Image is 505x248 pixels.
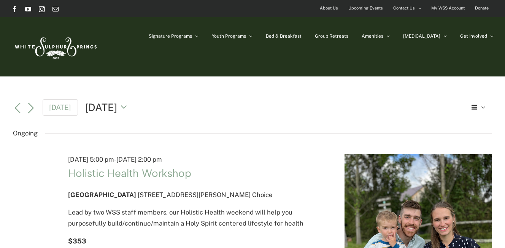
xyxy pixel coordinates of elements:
[138,191,273,199] span: [STREET_ADDRESS][PERSON_NAME] Choice
[68,207,326,229] p: Lead by two WSS staff members, our Holistic Health weekend will help you purposefully build/conti...
[26,104,35,113] a: Next day
[13,128,38,139] span: Ongoing
[320,3,338,14] span: About Us
[266,34,302,38] span: Bed & Breakfast
[52,6,59,12] a: Email
[403,34,440,38] span: [MEDICAL_DATA]
[85,100,131,114] button: [DATE]
[116,156,162,163] span: [DATE] 2:00 pm
[266,17,302,55] a: Bed & Breakfast
[68,237,86,245] span: $353
[13,104,22,113] a: Previous day
[11,6,17,12] a: Facebook
[149,17,494,55] nav: Main Menu
[362,34,383,38] span: Amenities
[39,6,45,12] a: Instagram
[212,17,252,55] a: Youth Programs
[43,99,78,116] a: [DATE]
[403,17,447,55] a: [MEDICAL_DATA]
[68,156,114,163] span: [DATE] 5:00 pm
[348,3,383,14] span: Upcoming Events
[68,156,162,163] time: -
[149,17,199,55] a: Signature Programs
[431,3,465,14] span: My WSS Account
[68,191,136,199] span: [GEOGRAPHIC_DATA]
[85,100,117,114] span: [DATE]
[460,34,487,38] span: Get Involved
[362,17,390,55] a: Amenities
[393,3,415,14] span: Contact Us
[25,6,31,12] a: YouTube
[475,3,489,14] span: Donate
[149,34,192,38] span: Signature Programs
[460,17,494,55] a: Get Involved
[68,167,191,180] a: Holistic Health Workshop
[212,34,246,38] span: Youth Programs
[315,34,348,38] span: Group Retreats
[315,17,348,55] a: Group Retreats
[11,29,99,65] img: White Sulphur Springs Logo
